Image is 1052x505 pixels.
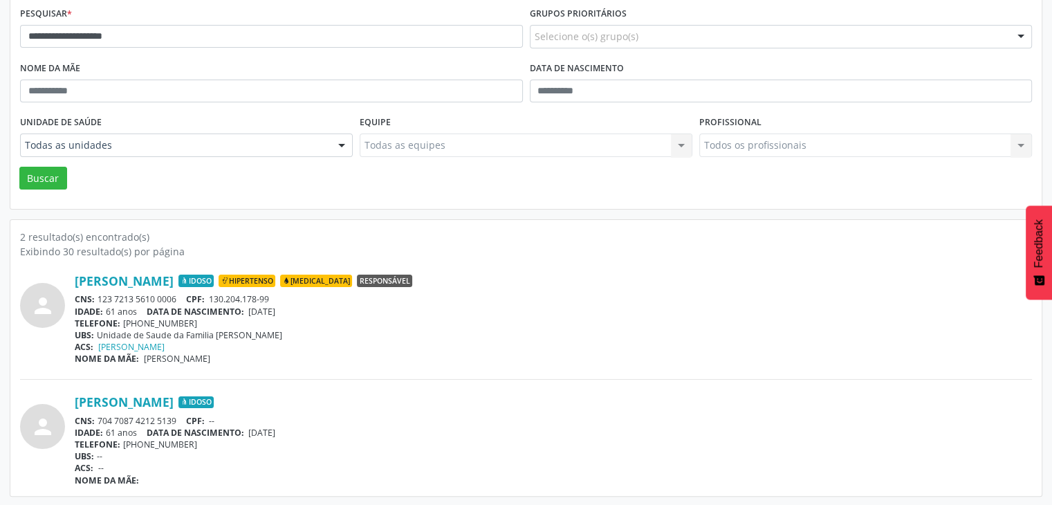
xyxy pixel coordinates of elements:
div: 61 anos [75,306,1032,318]
a: [PERSON_NAME] [98,341,165,353]
div: [PHONE_NUMBER] [75,318,1032,329]
span: [MEDICAL_DATA] [280,275,352,287]
span: -- [209,415,214,427]
span: CNS: [75,293,95,305]
i: person [30,293,55,318]
span: NOME DA MÃE: [75,475,139,486]
span: [DATE] [248,306,275,318]
span: CNS: [75,415,95,427]
span: UBS: [75,329,94,341]
span: ACS: [75,341,93,353]
div: Unidade de Saude da Familia [PERSON_NAME] [75,329,1032,341]
label: Pesquisar [20,3,72,25]
span: CPF: [186,293,205,305]
button: Buscar [19,167,67,190]
span: [PERSON_NAME] [144,353,210,365]
a: [PERSON_NAME] [75,273,174,288]
div: [PHONE_NUMBER] [75,439,1032,450]
span: Responsável [357,275,412,287]
label: Unidade de saúde [20,112,102,134]
label: Nome da mãe [20,58,80,80]
span: Feedback [1033,219,1045,268]
div: 704 7087 4212 5139 [75,415,1032,427]
span: Selecione o(s) grupo(s) [535,29,638,44]
div: 61 anos [75,427,1032,439]
span: -- [98,462,104,474]
div: Exibindo 30 resultado(s) por página [20,244,1032,259]
span: [DATE] [248,427,275,439]
span: Hipertenso [219,275,275,287]
span: TELEFONE: [75,318,120,329]
span: ACS: [75,462,93,474]
label: Profissional [699,112,762,134]
span: TELEFONE: [75,439,120,450]
span: Idoso [178,275,214,287]
label: Equipe [360,112,391,134]
span: Idoso [178,396,214,409]
span: 130.204.178-99 [209,293,269,305]
div: -- [75,450,1032,462]
label: Grupos prioritários [530,3,627,25]
div: 123 7213 5610 0006 [75,293,1032,305]
span: IDADE: [75,427,103,439]
span: IDADE: [75,306,103,318]
span: CPF: [186,415,205,427]
span: DATA DE NASCIMENTO: [147,427,244,439]
button: Feedback - Mostrar pesquisa [1026,205,1052,300]
span: UBS: [75,450,94,462]
a: [PERSON_NAME] [75,394,174,410]
span: DATA DE NASCIMENTO: [147,306,244,318]
span: NOME DA MÃE: [75,353,139,365]
i: person [30,414,55,439]
label: Data de nascimento [530,58,624,80]
div: 2 resultado(s) encontrado(s) [20,230,1032,244]
span: Todas as unidades [25,138,324,152]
